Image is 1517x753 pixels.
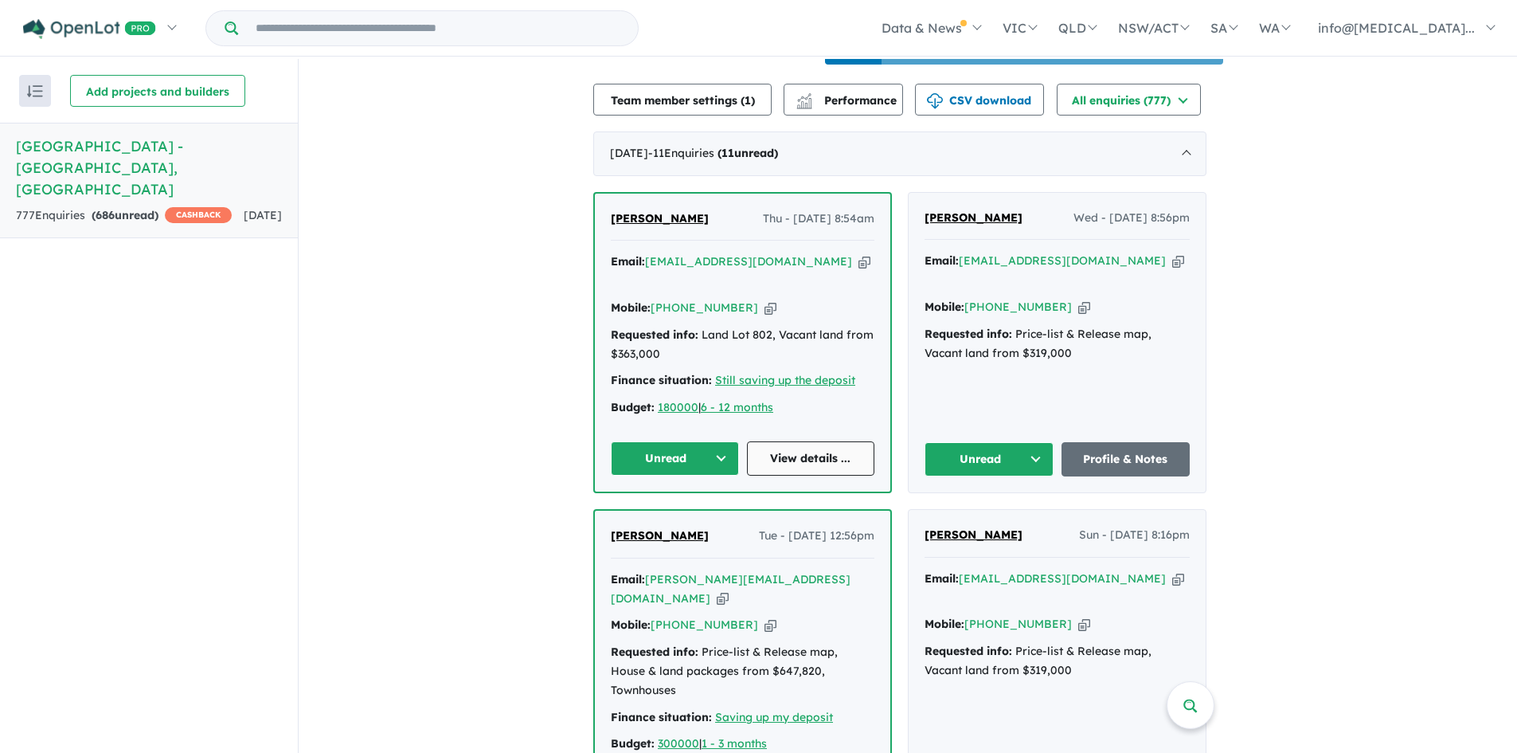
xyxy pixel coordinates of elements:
[925,571,959,586] strong: Email:
[96,208,115,222] span: 686
[23,19,156,39] img: Openlot PRO Logo White
[611,736,655,751] strong: Budget:
[927,93,943,109] img: download icon
[645,254,852,269] a: [EMAIL_ADDRESS][DOMAIN_NAME]
[611,618,651,632] strong: Mobile:
[1057,84,1201,116] button: All enquiries (777)
[964,617,1072,631] a: [PHONE_NUMBER]
[611,400,655,414] strong: Budget:
[1172,253,1184,269] button: Copy
[702,736,767,751] a: 1 - 3 months
[797,93,811,102] img: line-chart.svg
[1078,616,1090,633] button: Copy
[747,441,875,476] a: View details ...
[611,441,739,476] button: Unread
[1062,442,1191,477] a: Profile & Notes
[648,146,778,160] span: - 11 Enquir ies
[1172,571,1184,587] button: Copy
[611,710,712,724] strong: Finance situation:
[915,84,1044,116] button: CSV download
[611,373,712,387] strong: Finance situation:
[925,209,1022,228] a: [PERSON_NAME]
[925,253,959,268] strong: Email:
[593,84,772,116] button: Team member settings (1)
[721,146,734,160] span: 11
[959,571,1166,586] a: [EMAIL_ADDRESS][DOMAIN_NAME]
[611,327,698,342] strong: Requested info:
[593,131,1206,176] div: [DATE]
[611,398,874,418] div: |
[964,300,1072,314] a: [PHONE_NUMBER]
[796,98,812,108] img: bar-chart.svg
[241,11,635,45] input: Try estate name, suburb, builder or developer
[715,710,833,724] a: Saving up my deposit
[70,75,245,107] button: Add projects and builders
[925,442,1054,477] button: Unread
[959,253,1166,268] a: [EMAIL_ADDRESS][DOMAIN_NAME]
[925,210,1022,225] span: [PERSON_NAME]
[16,206,232,226] div: 777 Enquir ies
[27,85,43,97] img: sort.svg
[784,84,903,116] button: Performance
[611,210,709,229] a: [PERSON_NAME]
[611,300,651,315] strong: Mobile:
[611,572,645,586] strong: Email:
[651,300,758,315] a: [PHONE_NUMBER]
[611,572,850,606] a: [PERSON_NAME][EMAIL_ADDRESS][DOMAIN_NAME]
[611,528,709,543] span: [PERSON_NAME]
[1318,20,1475,36] span: info@[MEDICAL_DATA]...
[651,618,758,632] a: [PHONE_NUMBER]
[799,93,897,108] span: Performance
[165,207,232,223] span: CASHBACK
[1079,526,1190,545] span: Sun - [DATE] 8:16pm
[611,643,874,700] div: Price-list & Release map, House & land packages from $647,820, Townhouses
[745,93,751,108] span: 1
[244,208,282,222] span: [DATE]
[925,527,1022,542] span: [PERSON_NAME]
[925,617,964,631] strong: Mobile:
[715,373,855,387] a: Still saving up the deposit
[717,146,778,160] strong: ( unread)
[717,590,729,607] button: Copy
[658,400,698,414] a: 180000
[16,135,282,200] h5: [GEOGRAPHIC_DATA] - [GEOGRAPHIC_DATA] , [GEOGRAPHIC_DATA]
[858,253,870,270] button: Copy
[764,300,776,316] button: Copy
[925,327,1012,341] strong: Requested info:
[701,400,773,414] a: 6 - 12 months
[763,210,874,229] span: Thu - [DATE] 8:54am
[611,326,874,364] div: Land Lot 802, Vacant land from $363,000
[925,644,1012,658] strong: Requested info:
[925,526,1022,545] a: [PERSON_NAME]
[611,645,698,659] strong: Requested info:
[611,254,645,269] strong: Email:
[611,527,709,546] a: [PERSON_NAME]
[1073,209,1190,228] span: Wed - [DATE] 8:56pm
[611,211,709,226] span: [PERSON_NAME]
[764,617,776,633] button: Copy
[925,300,964,314] strong: Mobile:
[1078,299,1090,316] button: Copy
[92,208,158,222] strong: ( unread)
[759,527,874,546] span: Tue - [DATE] 12:56pm
[925,325,1190,363] div: Price-list & Release map, Vacant land from $319,000
[658,736,699,751] a: 300000
[925,642,1190,680] div: Price-list & Release map, Vacant land from $319,000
